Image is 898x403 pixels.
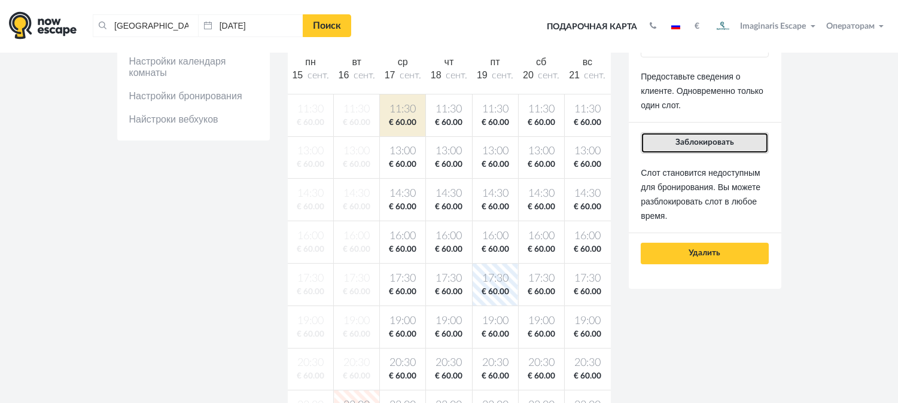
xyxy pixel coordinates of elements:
[536,57,546,67] span: сб
[339,70,349,80] span: 16
[477,70,488,80] span: 19
[567,102,608,117] span: 11:30
[521,314,562,329] span: 19:00
[708,14,821,38] button: Imaginaris Escape
[354,71,375,80] span: сент.
[382,229,423,244] span: 16:00
[567,371,608,382] span: € 60.00
[741,20,806,30] span: Imaginaris Escape
[292,70,303,80] span: 15
[475,356,516,371] span: 20:30
[689,249,721,257] span: Удалить
[382,371,423,382] span: € 60.00
[475,244,516,255] span: € 60.00
[382,117,423,129] span: € 60.00
[641,166,768,223] p: Слот становится недоступным для бронирования. Вы можете разблокировать слот в любое время.
[491,57,500,67] span: пт
[475,159,516,170] span: € 60.00
[428,187,469,202] span: 14:30
[543,14,641,40] a: Подарочная карта
[641,243,768,264] button: Удалить
[446,71,467,80] span: сент.
[583,57,592,67] span: вс
[567,144,608,159] span: 13:00
[675,138,734,146] span: Заблокировать
[567,286,608,298] span: € 60.00
[475,117,516,129] span: € 60.00
[305,57,316,67] span: пн
[585,71,606,80] span: сент.
[428,117,469,129] span: € 60.00
[475,286,516,298] span: € 60.00
[428,144,469,159] span: 13:00
[382,159,423,170] span: € 60.00
[567,356,608,371] span: 20:30
[567,202,608,213] span: € 60.00
[521,144,562,159] span: 13:00
[93,14,198,37] input: Город или название квеста
[382,271,423,286] span: 17:30
[198,14,303,37] input: Дата
[521,286,562,298] span: € 60.00
[303,14,351,37] a: Поиск
[671,23,680,29] img: ru.jpg
[521,159,562,170] span: € 60.00
[428,314,469,329] span: 19:00
[475,314,516,329] span: 19:00
[567,187,608,202] span: 14:30
[475,202,516,213] span: € 60.00
[521,244,562,255] span: € 60.00
[826,22,875,30] span: Операторам
[382,329,423,340] span: € 60.00
[385,70,395,80] span: 17
[475,144,516,159] span: 13:00
[475,102,516,117] span: 11:30
[400,71,421,80] span: сент.
[521,371,562,382] span: € 60.00
[475,271,516,286] span: 17:30
[641,69,768,112] p: Предоставьте сведения о клиенте. Одновременно только один слот.
[475,371,516,382] span: € 60.00
[428,102,469,117] span: 11:30
[382,356,423,371] span: 20:30
[523,70,534,80] span: 20
[428,229,469,244] span: 16:00
[567,229,608,244] span: 16:00
[569,70,580,80] span: 21
[117,108,270,131] a: Найстроки вебхуков
[9,11,77,39] img: logo
[521,329,562,340] span: € 60.00
[567,244,608,255] span: € 60.00
[475,229,516,244] span: 16:00
[567,314,608,329] span: 19:00
[492,71,513,80] span: сент.
[382,286,423,298] span: € 60.00
[823,20,889,32] button: Операторам
[382,244,423,255] span: € 60.00
[117,84,270,108] a: Настройки бронирования
[521,356,562,371] span: 20:30
[567,159,608,170] span: € 60.00
[689,20,705,32] button: €
[428,271,469,286] span: 17:30
[445,57,454,67] span: чт
[521,187,562,202] span: 14:30
[431,70,442,80] span: 18
[428,371,469,382] span: € 60.00
[382,202,423,213] span: € 60.00
[428,202,469,213] span: € 60.00
[382,187,423,202] span: 14:30
[538,71,559,80] span: сент.
[521,117,562,129] span: € 60.00
[567,117,608,129] span: € 60.00
[567,271,608,286] span: 17:30
[308,71,329,80] span: сент.
[521,102,562,117] span: 11:30
[475,329,516,340] span: € 60.00
[428,244,469,255] span: € 60.00
[382,144,423,159] span: 13:00
[428,329,469,340] span: € 60.00
[521,229,562,244] span: 16:00
[428,159,469,170] span: € 60.00
[352,57,361,67] span: вт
